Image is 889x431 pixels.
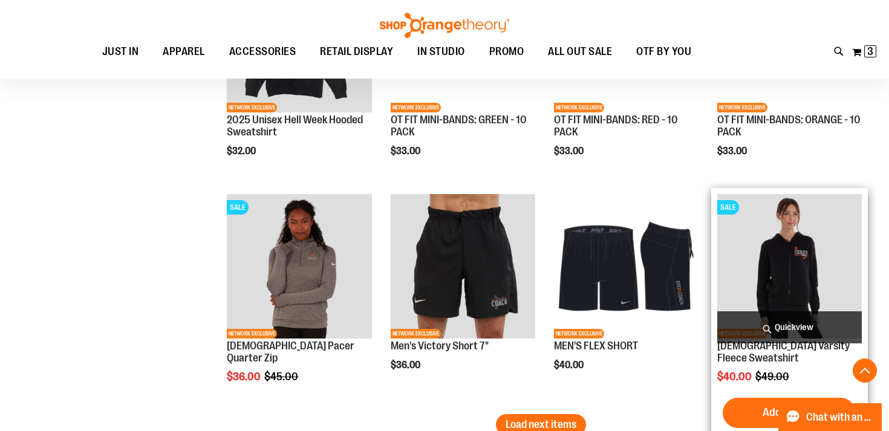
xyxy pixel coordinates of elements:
[554,360,585,371] span: $40.00
[391,194,535,340] a: OTF Mens Coach FA23 Victory Short - Black primary imageNETWORK EXCLUSIVE
[229,38,296,65] span: ACCESSORIES
[227,200,249,215] span: SALE
[391,103,441,112] span: NETWORK EXCLUSIVE
[554,194,698,339] img: Product image for MEN'S FLEX SHORT
[391,360,422,371] span: $36.00
[320,38,393,65] span: RETAIL DISPLAY
[489,38,524,65] span: PROMO
[763,406,816,419] span: Add to Cart
[163,38,205,65] span: APPAREL
[378,13,511,38] img: Shop Orangetheory
[867,45,873,57] span: 3
[227,194,371,340] a: Product image for Ladies Pacer Quarter ZipSALENETWORK EXCLUSIVE
[717,200,739,215] span: SALE
[391,340,489,352] a: Men's Victory Short 7"
[548,188,705,401] div: product
[264,371,300,383] span: $45.00
[554,103,604,112] span: NETWORK EXCLUSIVE
[806,412,874,423] span: Chat with an Expert
[385,188,541,401] div: product
[417,38,465,65] span: IN STUDIO
[717,146,749,157] span: $33.00
[548,38,612,65] span: ALL OUT SALE
[391,329,441,339] span: NETWORK EXCLUSIVE
[717,371,754,383] span: $40.00
[755,371,791,383] span: $49.00
[391,114,527,138] a: OT FIT MINI-BANDS: GREEN - 10 PACK
[102,38,139,65] span: JUST IN
[391,194,535,339] img: OTF Mens Coach FA23 Victory Short - Black primary image
[636,38,691,65] span: OTF BY YOU
[723,398,856,428] button: Add to Cart
[554,146,585,157] span: $33.00
[391,146,422,157] span: $33.00
[717,194,862,339] img: OTF Ladies Coach FA22 Varsity Fleece Full Zip - Black primary image
[227,194,371,339] img: Product image for Ladies Pacer Quarter Zip
[554,194,698,340] a: Product image for MEN'S FLEX SHORTNETWORK EXCLUSIVE
[554,329,604,339] span: NETWORK EXCLUSIVE
[778,403,882,431] button: Chat with an Expert
[853,358,877,383] button: Back To Top
[717,103,767,112] span: NETWORK EXCLUSIVE
[227,103,277,112] span: NETWORK EXCLUSIVE
[227,146,258,157] span: $32.00
[227,340,354,364] a: [DEMOGRAPHIC_DATA] Pacer Quarter Zip
[717,311,862,343] a: Quickview
[554,114,678,138] a: OT FIT MINI-BANDS: RED - 10 PACK
[506,418,576,430] span: Load next items
[227,371,262,383] span: $36.00
[227,114,363,138] a: 2025 Unisex Hell Week Hooded Sweatshirt
[554,340,638,352] a: MEN'S FLEX SHORT
[227,329,277,339] span: NETWORK EXCLUSIVE
[717,340,850,364] a: [DEMOGRAPHIC_DATA] Varsity Fleece Sweatshirt
[221,188,377,413] div: product
[717,194,862,340] a: OTF Ladies Coach FA22 Varsity Fleece Full Zip - Black primary imageSALENETWORK EXCLUSIVE
[717,114,861,138] a: OT FIT MINI-BANDS: ORANGE - 10 PACK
